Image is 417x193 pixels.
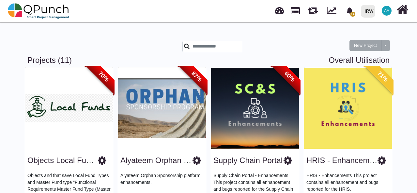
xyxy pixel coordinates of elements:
[306,156,378,165] h3: HRIS - Enhancements
[120,172,204,192] p: Alyateem Orphan Sponsorship platform enhancements.
[342,0,358,21] a: bell fill14
[397,4,408,16] i: Home
[213,156,283,165] h3: Supply Chain Portal
[364,59,401,95] span: 71%
[365,6,374,17] div: IRW
[213,156,283,165] a: Supply Chain Portal
[378,0,395,21] a: AA
[350,12,355,17] span: 14
[178,59,215,95] span: 87%
[384,9,389,13] span: AA
[346,7,353,14] svg: bell fill
[344,5,355,17] div: Notification
[120,156,193,165] h3: Alyateem Orphan SPNR
[27,56,390,65] h3: Projects (11)
[306,172,390,192] p: HRIS - Enhancements This project contains all enhancement and bugs reported for the HRIS.
[120,156,205,165] a: Alyateem Orphan SPNR
[27,156,98,165] h3: Objects Local Funds
[271,59,308,95] span: 60%
[324,0,342,22] div: Dynamic Report
[329,56,390,65] a: Overall Utilisation
[349,40,381,51] button: New Project
[291,4,300,14] span: Projects
[358,0,378,22] a: IRW
[85,59,122,95] span: 70%
[8,1,69,21] img: qpunch-sp.fa6292f.png
[308,3,318,14] span: Releases
[382,6,392,16] span: Ahad Ahmed Taji
[27,172,111,192] p: Objects and that save Local Fund Types and Master Fund type "Functional Requirements Master Fund ...
[213,172,297,192] p: Supply Chain Portal - Enhancements This project contains all enhancement and bugs reported for th...
[27,156,99,165] a: Objects Local Funds
[306,156,384,165] a: HRIS - Enhancements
